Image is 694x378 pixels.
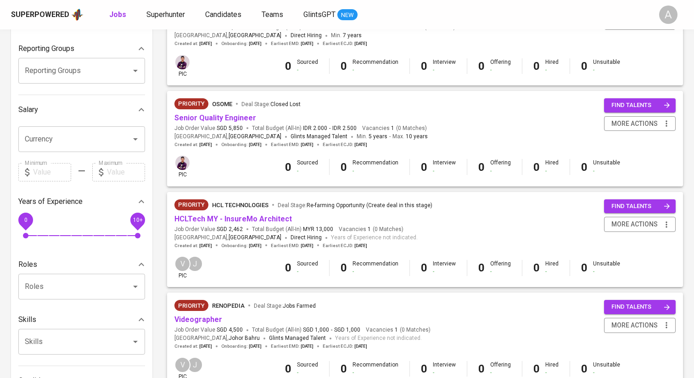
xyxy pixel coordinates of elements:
[174,315,222,324] a: Videographer
[331,32,362,39] span: Min.
[199,40,212,47] span: [DATE]
[433,58,456,74] div: Interview
[175,55,190,69] img: erwin@glints.com
[354,40,367,47] span: [DATE]
[490,260,511,276] div: Offering
[18,196,83,207] p: Years of Experience
[303,10,336,19] span: GlintsGPT
[354,243,367,249] span: [DATE]
[129,280,142,293] button: Open
[229,233,281,243] span: [GEOGRAPHIC_DATA]
[199,343,212,350] span: [DATE]
[604,217,676,232] button: more actions
[205,10,241,19] span: Candidates
[249,40,262,47] span: [DATE]
[221,343,262,350] span: Onboarding :
[545,167,559,175] div: -
[353,159,398,175] div: Recommendation
[490,361,511,377] div: Offering
[18,255,145,274] div: Roles
[593,167,620,175] div: -
[133,216,142,223] span: 10+
[323,243,367,249] span: Earliest ECJD :
[433,361,456,377] div: Interview
[490,66,511,74] div: -
[174,326,243,334] span: Job Order Value
[174,256,190,272] div: V
[18,314,36,325] p: Skills
[262,10,283,19] span: Teams
[285,161,291,174] b: 0
[297,361,318,377] div: Sourced
[301,243,313,249] span: [DATE]
[252,326,360,334] span: Total Budget (All-In)
[174,98,208,109] div: New Job received from Demand Team
[270,101,301,107] span: Closed Lost
[341,261,347,274] b: 0
[109,9,128,21] a: Jobs
[18,104,38,115] p: Salary
[174,141,212,148] span: Created at :
[323,141,367,148] span: Earliest ECJD :
[478,161,485,174] b: 0
[283,303,316,309] span: Jobs Farmed
[659,6,677,24] div: A
[593,58,620,74] div: Unsuitable
[229,132,281,141] span: [GEOGRAPHIC_DATA]
[271,343,313,350] span: Earliest EMD :
[433,369,456,377] div: -
[339,226,403,233] span: Vacancies ( 0 Matches )
[174,214,292,223] a: HCLTech MY - InsureMo Architect
[490,369,511,377] div: -
[249,141,262,148] span: [DATE]
[611,219,658,230] span: more actions
[593,260,620,276] div: Unsuitable
[353,369,398,377] div: -
[362,124,427,132] span: Vacancies ( 0 Matches )
[490,167,511,175] div: -
[303,124,327,132] span: IDR 2.000
[593,268,620,276] div: -
[611,118,658,130] span: more actions
[291,133,347,140] span: Glints Managed Talent
[212,202,269,209] span: HCL Technologies
[297,58,318,74] div: Sourced
[174,31,281,40] span: [GEOGRAPHIC_DATA] ,
[271,40,313,47] span: Earliest EMD :
[24,216,27,223] span: 0
[297,260,318,276] div: Sourced
[366,226,371,233] span: 1
[174,233,281,243] span: [GEOGRAPHIC_DATA] ,
[174,113,256,122] a: Senior Quality Engineer
[11,8,84,22] a: Superpoweredapp logo
[581,60,588,73] b: 0
[545,361,559,377] div: Hired
[174,301,208,310] span: Priority
[269,335,326,341] span: Glints Managed Talent
[341,362,347,375] b: 0
[343,32,362,39] span: 7 years
[254,303,316,309] span: Deal Stage :
[341,161,347,174] b: 0
[174,343,212,350] span: Created at :
[303,9,358,21] a: GlintsGPT NEW
[217,226,243,233] span: SGD 2,462
[353,58,398,74] div: Recommendation
[335,334,422,343] span: Years of Experience not indicated.
[303,226,333,233] span: MYR 13,000
[478,261,485,274] b: 0
[334,326,360,334] span: SGD 1,000
[174,300,208,311] div: New Job received from Demand Team
[307,202,432,209] span: Re-farming Opportunity (Create deal in this stage)
[174,155,190,179] div: pic
[249,343,262,350] span: [DATE]
[353,167,398,175] div: -
[301,343,313,350] span: [DATE]
[199,141,212,148] span: [DATE]
[611,100,670,111] span: find talents
[174,132,281,141] span: [GEOGRAPHIC_DATA] ,
[199,243,212,249] span: [DATE]
[478,362,485,375] b: 0
[71,8,84,22] img: app logo
[129,133,142,146] button: Open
